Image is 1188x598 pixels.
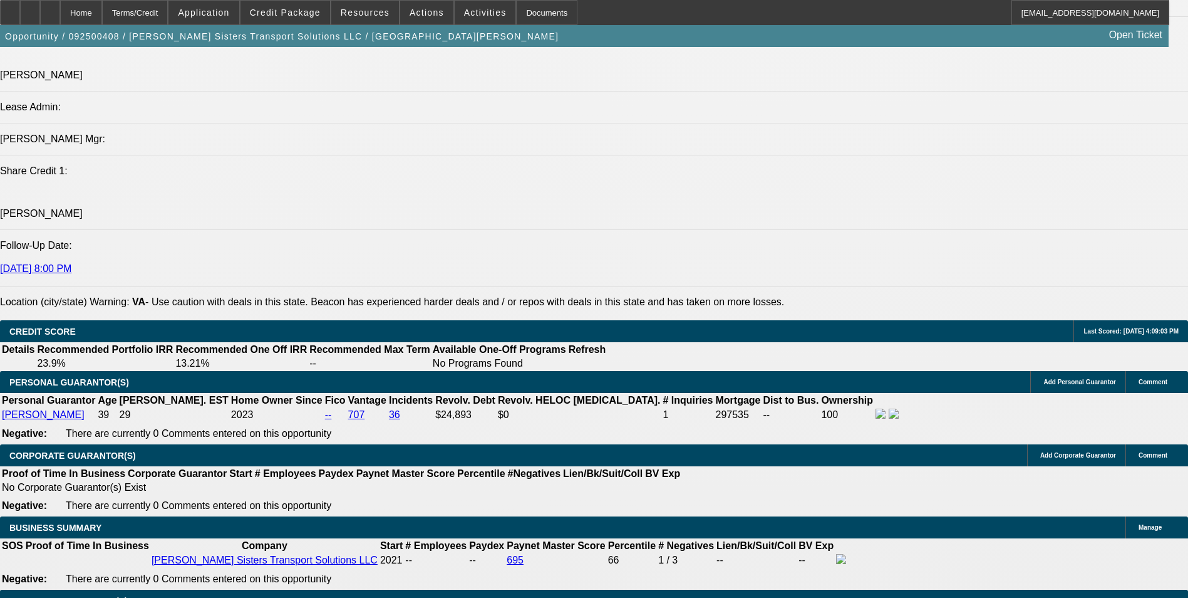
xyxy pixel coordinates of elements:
[325,409,332,420] a: --
[231,395,323,406] b: Home Owner Since
[497,408,661,422] td: $0
[435,408,496,422] td: $24,893
[469,540,504,551] b: Paydex
[464,8,507,18] span: Activities
[405,540,467,551] b: # Employees
[455,1,516,24] button: Activities
[380,553,403,567] td: 2021
[662,408,713,422] td: 1
[66,574,331,584] span: There are currently 0 Comments entered on this opportunity
[400,1,453,24] button: Actions
[1139,452,1167,459] span: Comment
[132,296,784,307] label: - Use caution with deals in this state. Beacon has experienced harder deals and / or repos with d...
[325,395,346,406] b: Fico
[1,481,686,494] td: No Corporate Guarantor(s) Exist
[2,409,85,420] a: [PERSON_NAME]
[1,468,126,480] th: Proof of Time In Business
[231,409,254,420] span: 2023
[507,555,524,565] a: 695
[507,540,605,551] b: Paynet Master Score
[763,395,819,406] b: Dist to Bus.
[389,395,433,406] b: Incidents
[432,344,567,356] th: Available One-Off Programs
[348,409,365,420] a: 707
[356,468,455,479] b: Paynet Master Score
[716,553,797,567] td: --
[168,1,239,24] button: Application
[645,468,680,479] b: BV Exp
[178,8,229,18] span: Application
[821,395,873,406] b: Ownership
[763,408,820,422] td: --
[9,451,136,461] span: CORPORATE GUARANTOR(S)
[128,468,227,479] b: Corporate Guarantor
[563,468,643,479] b: Lien/Bk/Suit/Coll
[498,395,661,406] b: Revolv. HELOC [MEDICAL_DATA].
[836,554,846,564] img: facebook-icon.png
[36,357,173,370] td: 23.9%
[98,395,116,406] b: Age
[309,344,431,356] th: Recommended Max Term
[132,296,145,307] b: VA
[889,409,899,419] img: linkedin-icon.png
[152,555,378,565] a: [PERSON_NAME] Sisters Transport Solutions LLC
[97,408,117,422] td: 39
[716,395,761,406] b: Mortgage
[568,344,607,356] th: Refresh
[5,31,559,41] span: Opportunity / 092500408 / [PERSON_NAME] Sisters Transport Solutions LLC / [GEOGRAPHIC_DATA][PERSO...
[1139,524,1162,531] span: Manage
[389,409,400,420] a: 36
[1,344,35,356] th: Details
[250,8,321,18] span: Credit Package
[242,540,287,551] b: Company
[240,1,330,24] button: Credit Package
[66,500,331,511] span: There are currently 0 Comments entered on this opportunity
[1040,452,1116,459] span: Add Corporate Guarantor
[120,395,229,406] b: [PERSON_NAME]. EST
[658,555,714,566] div: 1 / 3
[608,555,656,566] div: 66
[1,540,24,552] th: SOS
[435,395,495,406] b: Revolv. Debt
[331,1,399,24] button: Resources
[309,357,431,370] td: --
[119,408,229,422] td: 29
[608,540,656,551] b: Percentile
[2,500,47,511] b: Negative:
[255,468,316,479] b: # Employees
[876,409,886,419] img: facebook-icon.png
[319,468,354,479] b: Paydex
[457,468,505,479] b: Percentile
[820,408,874,422] td: 100
[229,468,252,479] b: Start
[405,555,412,565] span: --
[9,377,129,387] span: PERSONAL GUARANTOR(S)
[1104,24,1167,46] a: Open Ticket
[1139,379,1167,386] span: Comment
[25,540,150,552] th: Proof of Time In Business
[2,395,95,406] b: Personal Guarantor
[1083,328,1179,335] span: Last Scored: [DATE] 4:09:03 PM
[348,395,386,406] b: Vantage
[715,408,762,422] td: 297535
[798,540,834,551] b: BV Exp
[2,428,47,439] b: Negative:
[716,540,796,551] b: Lien/Bk/Suit/Coll
[36,344,173,356] th: Recommended Portfolio IRR
[658,540,714,551] b: # Negatives
[432,357,567,370] td: No Programs Found
[798,553,834,567] td: --
[9,327,76,337] span: CREDIT SCORE
[175,344,307,356] th: Recommended One Off IRR
[1043,379,1116,386] span: Add Personal Guarantor
[175,357,307,370] td: 13.21%
[410,8,444,18] span: Actions
[380,540,403,551] b: Start
[9,523,101,533] span: BUSINESS SUMMARY
[508,468,561,479] b: #Negatives
[341,8,390,18] span: Resources
[663,395,713,406] b: # Inquiries
[2,574,47,584] b: Negative:
[468,553,505,567] td: --
[66,428,331,439] span: There are currently 0 Comments entered on this opportunity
